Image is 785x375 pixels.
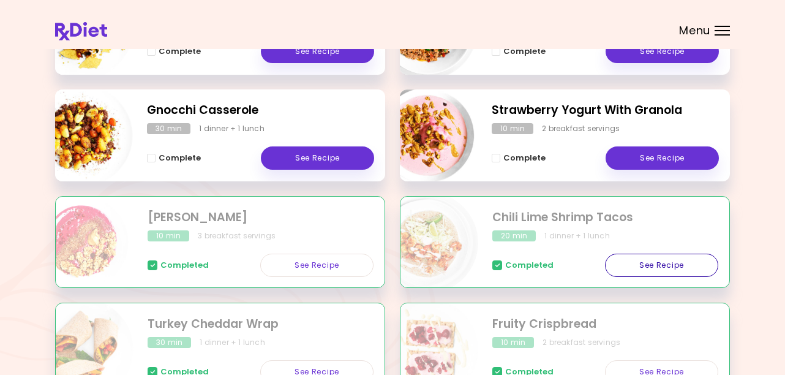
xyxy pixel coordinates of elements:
a: See Recipe - Cheesy Beef Skillet [261,40,374,63]
h2: Gnocchi Casserole [147,102,374,119]
a: See Recipe - Strawberry Yogurt With Granola [606,146,719,170]
a: See Recipe - Berry Muesli [260,254,374,277]
div: 1 dinner + 1 lunch [544,230,610,241]
h2: Turkey Cheddar Wrap [148,316,374,333]
a: See Recipe - Gnocchi Casserole [261,146,374,170]
div: 10 min [492,123,533,134]
div: 2 breakfast servings [542,123,620,134]
div: 20 min [492,230,536,241]
div: 10 min [148,230,189,241]
img: Info - Berry Muesli [32,192,133,294]
img: RxDiet [55,22,107,40]
h2: Berry Muesli [148,209,374,227]
img: Info - Strawberry Yogurt With Granola [376,85,478,186]
div: 30 min [148,337,191,348]
button: Complete - Cheesy Beef Skillet [147,44,201,59]
span: Completed [505,260,554,270]
a: See Recipe - Chili Lime Shrimp Tacos [605,254,718,277]
div: 30 min [147,123,190,134]
h2: Chili Lime Shrimp Tacos [492,209,718,227]
span: Complete [503,47,546,56]
div: 2 breakfast servings [543,337,620,348]
h2: Strawberry Yogurt With Granola [492,102,719,119]
a: See Recipe - Spicy Beef Bowl [606,40,719,63]
span: Menu [679,25,710,36]
button: Complete - Gnocchi Casserole [147,151,201,165]
img: Info - Gnocchi Casserole [31,85,133,186]
button: Complete - Strawberry Yogurt With Granola [492,151,546,165]
button: Complete - Spicy Beef Bowl [492,44,546,59]
span: Completed [160,260,209,270]
span: Complete [159,153,201,163]
div: 1 dinner + 1 lunch [199,123,265,134]
img: Info - Chili Lime Shrimp Tacos [377,192,478,294]
span: Complete [159,47,201,56]
div: 3 breakfast servings [198,230,276,241]
h2: Fruity Crispbread [492,316,718,333]
div: 1 dinner + 1 lunch [200,337,265,348]
div: 10 min [492,337,534,348]
span: Complete [503,153,546,163]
